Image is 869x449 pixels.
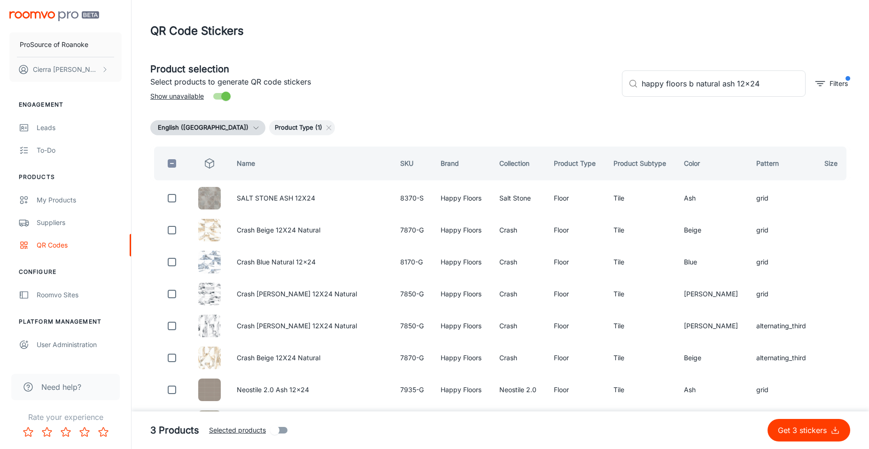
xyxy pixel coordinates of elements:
[492,344,546,372] td: Crash
[150,62,614,76] h5: Product selection
[393,184,433,212] td: 8370-S
[492,312,546,340] td: Crash
[393,248,433,276] td: 8170-G
[676,248,749,276] td: Blue
[9,57,122,82] button: Cierra [PERSON_NAME]
[676,280,749,308] td: [PERSON_NAME]
[749,248,816,276] td: grid
[642,70,806,97] input: Search by SKU, brand, collection...
[749,280,816,308] td: grid
[433,280,492,308] td: Happy Floors
[38,423,56,441] button: Rate 2 star
[37,217,122,228] div: Suppliers
[433,248,492,276] td: Happy Floors
[546,312,606,340] td: Floor
[229,408,393,436] td: B-NATURAL ASH 12X24 13.56 SQ'F PER BOX
[9,11,99,21] img: Roomvo PRO Beta
[492,147,546,180] th: Collection
[749,147,816,180] th: Pattern
[150,91,204,101] span: Show unavailable
[778,425,830,436] p: Get 3 stickers
[546,147,606,180] th: Product Type
[37,195,122,205] div: My Products
[393,344,433,372] td: 7870-G
[492,184,546,212] td: Salt Stone
[433,184,492,212] td: Happy Floors
[19,423,38,441] button: Rate 1 star
[546,216,606,244] td: Floor
[492,280,546,308] td: Crash
[150,23,244,39] h1: QR Code Stickers
[433,376,492,404] td: Happy Floors
[75,423,94,441] button: Rate 4 star
[433,216,492,244] td: Happy Floors
[492,376,546,404] td: Neostile 2.0
[606,216,677,244] td: Tile
[817,147,850,180] th: Size
[94,423,113,441] button: Rate 5 star
[676,344,749,372] td: Beige
[229,248,393,276] td: Crash Blue Natural 12x24
[813,76,850,91] button: filter
[606,312,677,340] td: Tile
[393,376,433,404] td: 7935-G
[37,240,122,250] div: QR Codes
[393,312,433,340] td: 7850-G
[41,381,81,393] span: Need help?
[393,408,433,436] td: 8875-A
[150,423,199,437] h5: 3 Products
[269,123,328,132] span: Product Type (1)
[546,280,606,308] td: Floor
[749,312,816,340] td: alternating_third
[37,123,122,133] div: Leads
[37,290,122,300] div: Roomvo Sites
[676,408,749,436] td: Ash
[606,184,677,212] td: Tile
[269,120,335,135] div: Product Type (1)
[433,408,492,436] td: Happy Floors
[393,280,433,308] td: 7850-G
[433,312,492,340] td: Happy Floors
[229,376,393,404] td: Neostile 2.0 Ash 12x24
[749,376,816,404] td: grid
[606,408,677,436] td: Tile
[606,344,677,372] td: Tile
[37,145,122,155] div: To-do
[768,419,850,441] button: Get 3 stickers
[606,280,677,308] td: Tile
[492,216,546,244] td: Crash
[546,248,606,276] td: Floor
[676,312,749,340] td: [PERSON_NAME]
[33,64,99,75] p: Cierra [PERSON_NAME]
[676,184,749,212] td: Ash
[433,344,492,372] td: Happy Floors
[229,280,393,308] td: Crash [PERSON_NAME] 12X24 Natural
[546,184,606,212] td: Floor
[546,376,606,404] td: Floor
[676,147,749,180] th: Color
[749,344,816,372] td: alternating_third
[492,408,546,436] td: B-Natural
[229,216,393,244] td: Crash Beige 12X24 Natural
[229,147,393,180] th: Name
[749,184,816,212] td: grid
[229,312,393,340] td: Crash [PERSON_NAME] 12X24 Natural
[492,248,546,276] td: Crash
[150,76,614,87] p: Select products to generate QR code stickers
[676,376,749,404] td: Ash
[9,32,122,57] button: ProSource of Roanoke
[56,423,75,441] button: Rate 3 star
[8,411,124,423] p: Rate your experience
[37,340,122,350] div: User Administration
[20,39,88,50] p: ProSource of Roanoke
[546,344,606,372] td: Floor
[393,216,433,244] td: 7870-G
[393,147,433,180] th: SKU
[830,78,848,89] p: Filters
[606,248,677,276] td: Tile
[749,408,816,436] td: alternating_third
[433,147,492,180] th: Brand
[229,184,393,212] td: SALT STONE ASH 12X24
[676,216,749,244] td: Beige
[546,408,606,436] td: Floor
